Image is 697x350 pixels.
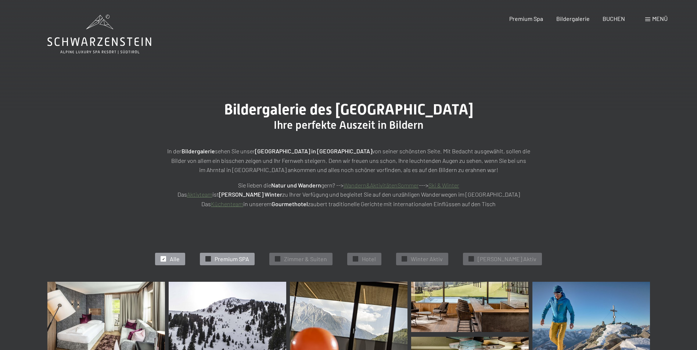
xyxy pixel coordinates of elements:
span: Ihre perfekte Auszeit in Bildern [274,119,423,131]
span: ✓ [354,256,357,262]
a: Küchenteam [211,200,243,207]
span: ✓ [207,256,210,262]
span: [PERSON_NAME] Aktiv [478,255,536,263]
a: Ski & Winter [428,182,459,189]
span: Hotel [362,255,376,263]
a: BUCHEN [603,15,625,22]
a: Bildergalerie [556,15,590,22]
span: ✓ [470,256,473,262]
span: ✓ [403,256,406,262]
strong: Natur und Wandern [271,182,321,189]
span: Menü [652,15,668,22]
p: Sie lieben die gern? --> ---> Das ist zu Ihrer Verfügung und begleitet Sie auf den unzähligen Wan... [165,181,532,209]
span: Premium SPA [215,255,249,263]
a: Wandern&AktivitätenSommer [344,182,419,189]
strong: Bildergalerie [182,147,215,154]
span: Bildergalerie des [GEOGRAPHIC_DATA] [224,101,473,118]
strong: [GEOGRAPHIC_DATA] in [GEOGRAPHIC_DATA] [255,147,372,154]
span: Winter Aktiv [411,255,443,263]
a: Premium Spa [509,15,543,22]
p: In der sehen Sie unser von seiner schönsten Seite. Mit Bedacht ausgewählt, sollen die Bilder von ... [165,146,532,175]
span: Alle [170,255,180,263]
span: Zimmer & Suiten [284,255,327,263]
span: ✓ [162,256,165,262]
strong: [PERSON_NAME] Winter [219,191,282,198]
strong: Gourmethotel [272,200,308,207]
img: Wellnesshotels - Sky Bar - Sky Lounge - Sky Pool - Südtirol [411,282,529,332]
a: Aktivteam [187,191,212,198]
span: ✓ [276,256,279,262]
